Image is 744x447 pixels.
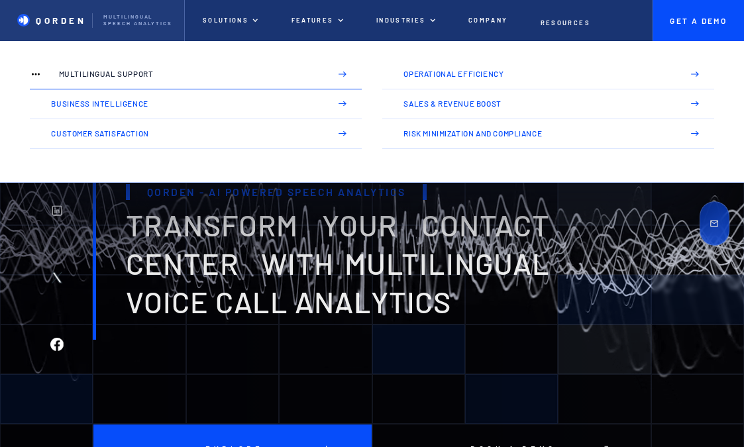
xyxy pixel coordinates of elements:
a: Business Intelligence [30,89,362,119]
p: Multilingual Support [59,70,321,78]
p: Company [468,17,508,24]
p: Qorden [36,15,86,26]
img: Twitter [50,271,64,284]
a: Sales & Revenue Boost [382,89,714,119]
a: Multilingual Support [30,60,362,89]
p: Risk Minimization and Compliance [403,129,674,138]
img: Facebook [50,338,64,351]
a: Customer Satisfaction [30,119,362,149]
p: Get A Demo [665,16,731,25]
p: Solutions [203,17,248,24]
a: Risk Minimization and Compliance [382,119,714,149]
a: Operational Efficiency [382,60,714,89]
p: Resources [541,19,590,26]
p: Customer Satisfaction [51,129,321,138]
p: INDUSTRIES [376,17,426,24]
span: transform your contact center with multilingual voice Call analytics [126,207,550,320]
p: Business Intelligence [51,99,321,108]
p: Operational Efficiency [403,70,674,78]
p: Sales & Revenue Boost [403,99,674,108]
p: Multilingual Speech analytics [103,14,173,26]
img: Linkedin [50,204,64,217]
p: features [292,17,334,24]
h1: Qorden - AI Powered Speech Analytics [126,184,427,200]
